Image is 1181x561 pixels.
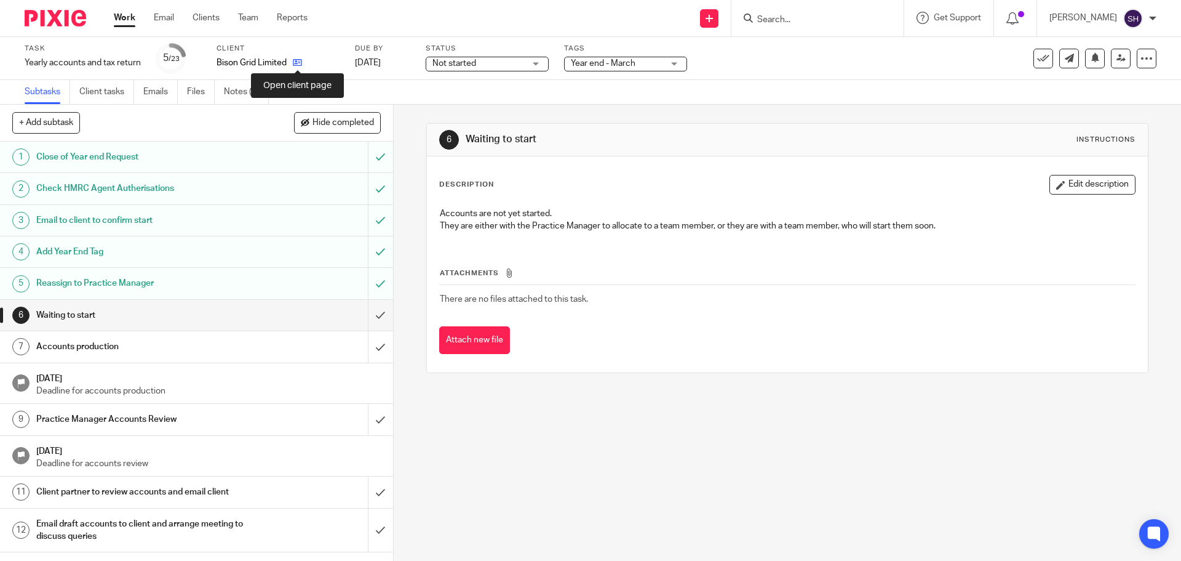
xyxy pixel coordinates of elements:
[466,133,814,146] h1: Waiting to start
[169,55,180,62] small: /23
[756,15,867,26] input: Search
[294,112,381,133] button: Hide completed
[25,44,141,54] label: Task
[193,12,220,24] a: Clients
[1049,12,1117,24] p: [PERSON_NAME]
[277,12,308,24] a: Reports
[440,270,499,276] span: Attachments
[154,12,174,24] a: Email
[312,118,374,128] span: Hide completed
[564,44,687,54] label: Tags
[439,180,494,190] p: Description
[1049,175,1135,195] button: Edit description
[278,80,325,104] a: Audit logs
[36,179,249,198] h1: Check HMRC Agent Autherisations
[163,51,180,65] div: 5
[36,483,249,501] h1: Client partner to review accounts and email client
[36,243,249,261] h1: Add Year End Tag
[12,522,30,539] div: 12
[217,44,340,54] label: Client
[224,80,269,104] a: Notes (1)
[12,243,30,260] div: 4
[36,385,381,397] p: Deadline for accounts production
[25,10,86,26] img: Pixie
[440,295,588,304] span: There are no files attached to this task.
[36,410,249,429] h1: Practice Manager Accounts Review
[12,483,30,501] div: 11
[1076,135,1135,145] div: Instructions
[12,411,30,428] div: 9
[12,180,30,198] div: 2
[12,307,30,324] div: 6
[36,337,249,356] h1: Accounts production
[36,515,249,546] h1: Email draft accounts to client and arrange meeting to discuss queries
[440,208,1134,220] p: Accounts are not yet started.
[143,80,178,104] a: Emails
[25,57,141,69] div: Yearly accounts and tax return
[36,211,249,230] h1: Email to client to confirm start
[36,148,249,166] h1: Close of Year end Request
[12,112,80,133] button: + Add subtask
[12,212,30,229] div: 3
[12,338,30,355] div: 7
[355,44,410,54] label: Due by
[355,59,381,67] span: [DATE]
[114,12,135,24] a: Work
[36,442,381,458] h1: [DATE]
[1123,9,1143,28] img: svg%3E
[12,148,30,166] div: 1
[439,326,510,354] button: Attach new file
[79,80,134,104] a: Client tasks
[934,14,981,22] span: Get Support
[36,274,249,293] h1: Reassign to Practice Manager
[217,57,287,69] p: Bison Grid Limited
[439,130,459,150] div: 6
[25,80,70,104] a: Subtasks
[12,275,30,293] div: 5
[36,306,249,325] h1: Waiting to start
[238,12,258,24] a: Team
[440,220,1134,232] p: They are either with the Practice Manager to allocate to a team member, or they are with a team m...
[36,458,381,470] p: Deadline for accounts review
[187,80,215,104] a: Files
[571,59,635,68] span: Year end - March
[432,59,476,68] span: Not started
[426,44,549,54] label: Status
[36,369,381,385] h1: [DATE]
